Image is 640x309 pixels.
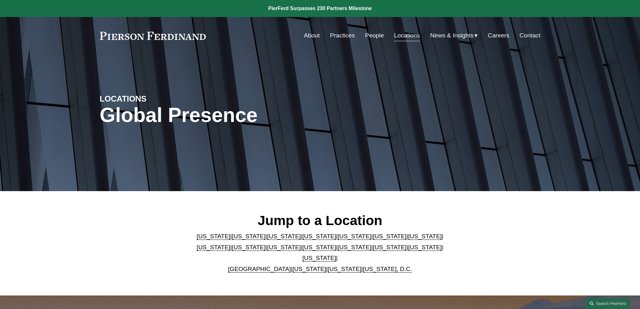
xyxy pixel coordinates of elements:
[488,30,509,41] a: Careers
[304,30,320,41] a: About
[337,233,371,240] a: [US_STATE]
[232,233,266,240] a: [US_STATE]
[303,244,336,251] a: [US_STATE]
[586,298,630,309] a: Search this site
[408,233,442,240] a: [US_STATE]
[430,30,478,41] a: folder dropdown
[267,244,301,251] a: [US_STATE]
[330,30,355,41] a: Practices
[191,231,449,274] p: | | | | | | | | | | | | | | | | | |
[303,255,336,261] a: [US_STATE]
[197,244,230,251] a: [US_STATE]
[303,233,336,240] a: [US_STATE]
[191,212,449,229] h2: Jump to a Location
[408,244,442,251] a: [US_STATE]
[394,30,420,41] a: Locations
[197,233,230,240] a: [US_STATE]
[337,244,371,251] a: [US_STATE]
[267,233,301,240] a: [US_STATE]
[328,266,361,272] a: [US_STATE]
[100,94,210,104] h4: LOCATIONS
[100,104,394,127] h1: Global Presence
[519,30,540,41] a: Contact
[228,266,291,272] a: [GEOGRAPHIC_DATA]
[363,266,412,272] a: [US_STATE], D.C.
[373,244,406,251] a: [US_STATE]
[373,233,406,240] a: [US_STATE]
[365,30,384,41] a: People
[292,266,326,272] a: [US_STATE]
[232,244,266,251] a: [US_STATE]
[430,30,474,41] span: News & Insights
